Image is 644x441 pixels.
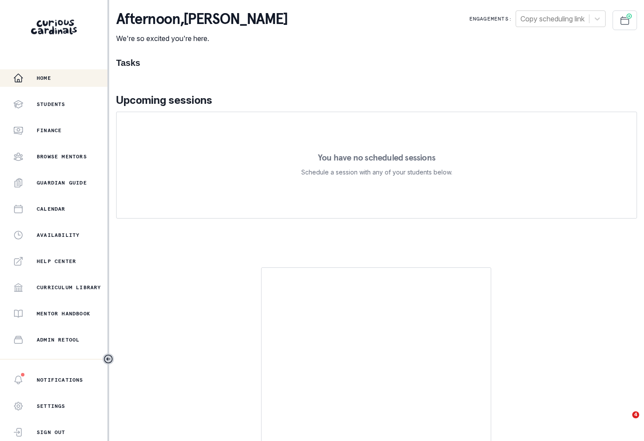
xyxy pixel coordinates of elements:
[613,10,637,30] button: Schedule Sessions
[632,411,639,418] span: 4
[37,258,76,265] p: Help Center
[37,429,65,436] p: Sign Out
[37,179,87,186] p: Guardian Guide
[116,92,637,108] p: Upcoming sessions
[469,15,512,22] p: Engagements:
[37,284,101,291] p: Curriculum Library
[37,403,65,410] p: Settings
[37,310,90,317] p: Mentor Handbook
[37,127,62,134] p: Finance
[614,411,635,432] iframe: Intercom live chat
[37,376,83,383] p: Notifications
[318,153,435,162] p: You have no scheduled sessions
[37,336,79,343] p: Admin Retool
[37,101,65,108] p: Students
[37,205,65,212] p: Calendar
[31,20,77,34] img: Curious Cardinals Logo
[37,232,79,239] p: Availability
[116,33,288,44] p: We're so excited you're here.
[37,75,51,82] p: Home
[301,167,452,178] p: Schedule a session with any of your students below.
[116,58,637,68] h1: Tasks
[103,353,114,365] button: Toggle sidebar
[116,10,288,28] p: afternoon , [PERSON_NAME]
[37,153,87,160] p: Browse Mentors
